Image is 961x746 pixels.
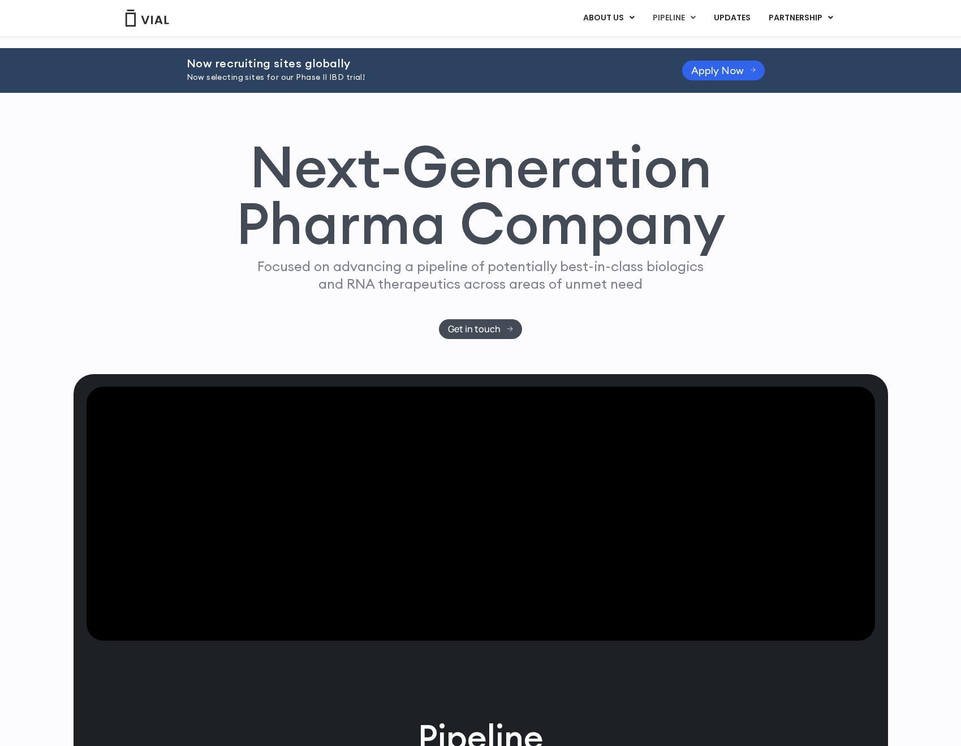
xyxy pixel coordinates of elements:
a: Get in touch [439,319,522,339]
span: Apply Now [691,66,744,75]
h1: Next-Generation Pharma Company [236,138,726,252]
a: Apply Now [682,61,765,80]
a: PIPELINEMenu Toggle [644,8,704,28]
h2: Now recruiting sites globally [187,57,654,70]
img: Vial Logo [124,10,170,27]
p: Focused on advancing a pipeline of potentially best-in-class biologics and RNA therapeutics acros... [253,258,709,293]
a: PARTNERSHIPMenu Toggle [760,8,842,28]
a: ABOUT USMenu Toggle [574,8,643,28]
a: UPDATES [705,8,759,28]
span: Get in touch [448,325,501,333]
p: Now selecting sites for our Phase II IBD trial! [187,71,654,84]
